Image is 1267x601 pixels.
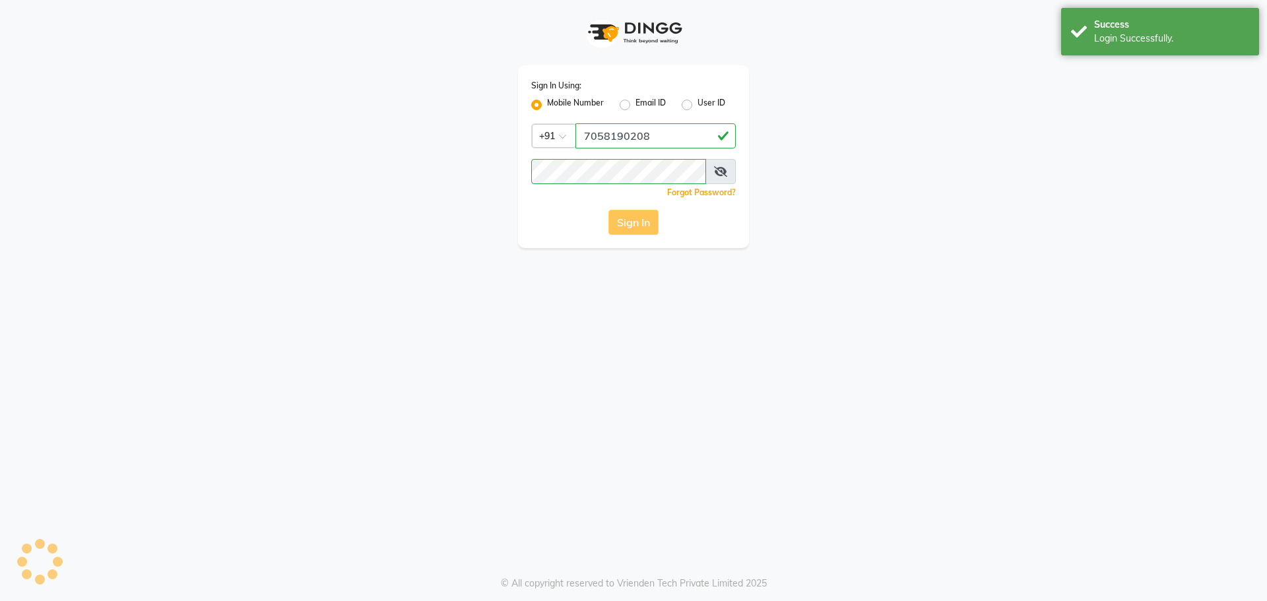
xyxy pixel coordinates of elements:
img: logo1.svg [581,13,686,52]
input: Username [575,123,736,148]
input: Username [531,159,706,184]
label: Sign In Using: [531,80,581,92]
label: Email ID [635,97,666,113]
div: Login Successfully. [1094,32,1249,46]
div: Success [1094,18,1249,32]
label: Mobile Number [547,97,604,113]
a: Forgot Password? [667,187,736,197]
label: User ID [698,97,725,113]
